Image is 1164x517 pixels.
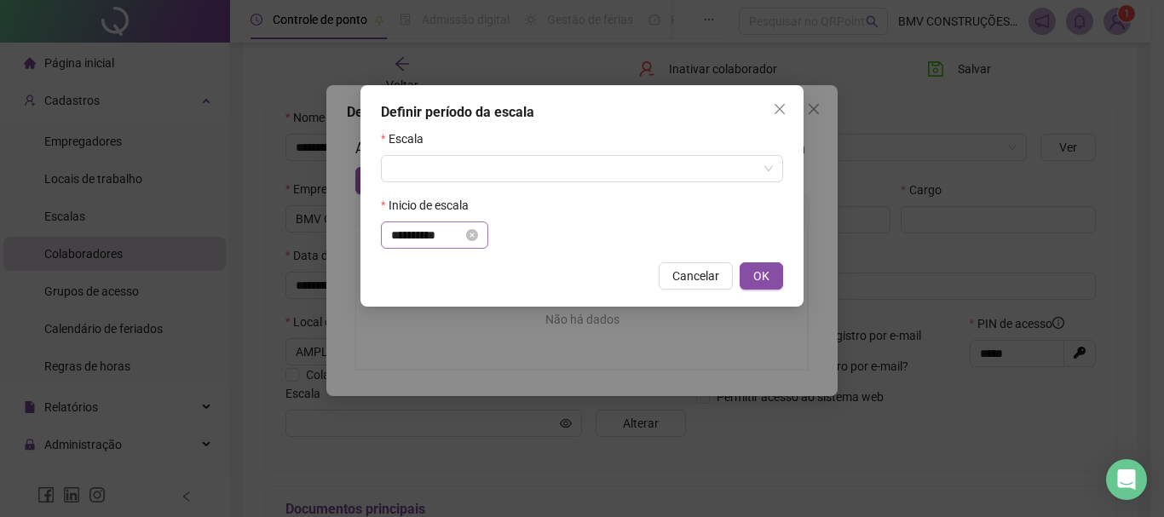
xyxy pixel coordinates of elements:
[1106,459,1147,500] div: Open Intercom Messenger
[773,102,787,116] span: close
[659,262,733,290] button: Cancelar
[381,129,435,148] label: Escala
[466,229,478,241] span: close-circle
[672,267,719,285] span: Cancelar
[381,196,480,215] label: Inicio de escala
[753,267,769,285] span: OK
[381,102,783,123] div: Definir período da escala
[766,95,793,123] button: Close
[740,262,783,290] button: OK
